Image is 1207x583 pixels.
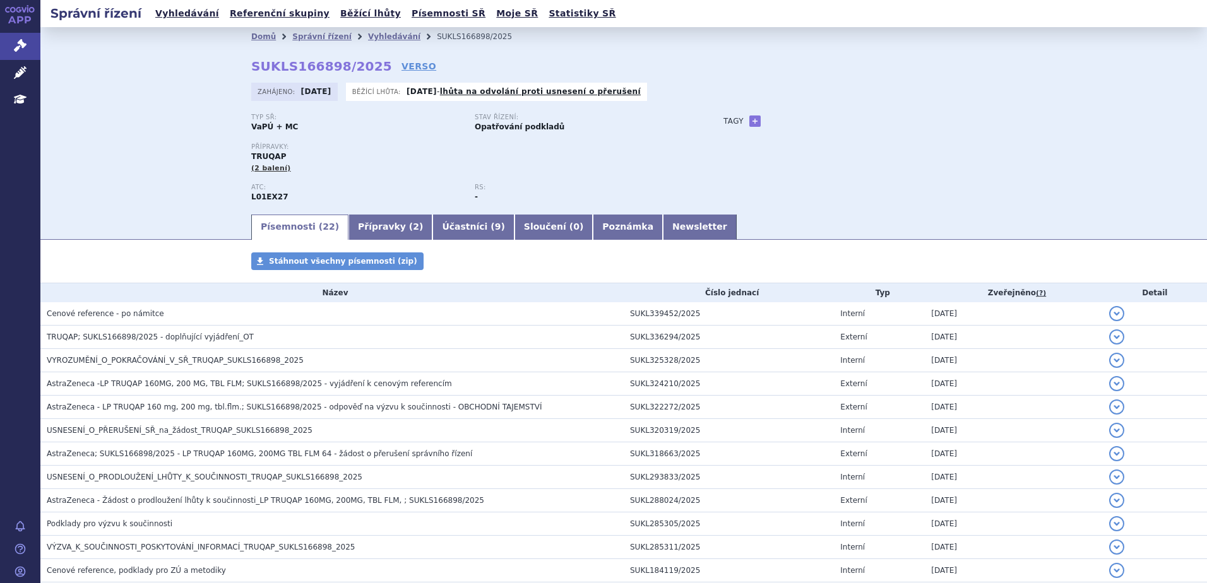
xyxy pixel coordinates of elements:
[47,309,164,318] span: Cenové reference - po námitce
[1109,353,1124,368] button: detail
[47,566,226,575] span: Cenové reference, podklady pro ZÚ a metodiky
[840,449,867,458] span: Externí
[368,32,420,41] a: Vyhledávání
[925,283,1102,302] th: Zveřejněno
[47,379,452,388] span: AstraZeneca -LP TRUQAP 160MG, 200 MG, TBL FLM; SUKLS166898/2025 - vyjádření k cenovým referencím
[251,114,462,121] p: Typ SŘ:
[925,349,1102,372] td: [DATE]
[624,283,834,302] th: Číslo jednací
[47,519,172,528] span: Podklady pro výzvu k součinnosti
[251,32,276,41] a: Domů
[593,215,663,240] a: Poznámka
[840,309,865,318] span: Interní
[624,442,834,466] td: SUKL318663/2025
[624,302,834,326] td: SUKL339452/2025
[47,356,304,365] span: VYROZUMĚNÍ_O_POKRAČOVÁNÍ_V_SŘ_TRUQAP_SUKLS166898_2025
[292,32,352,41] a: Správní řízení
[624,349,834,372] td: SUKL325328/2025
[624,396,834,419] td: SUKL322272/2025
[925,419,1102,442] td: [DATE]
[47,543,355,551] span: VÝZVA_K_SOUČINNOSTI_POSKYTOVÁNÍ_INFORMACÍ_TRUQAP_SUKLS166898_2025
[1109,493,1124,508] button: detail
[269,257,417,266] span: Stáhnout všechny písemnosti (zip)
[251,59,392,74] strong: SUKLS166898/2025
[925,466,1102,489] td: [DATE]
[840,496,867,505] span: Externí
[437,27,528,46] li: SUKLS166898/2025
[514,215,593,240] a: Sloučení (0)
[925,396,1102,419] td: [DATE]
[1036,289,1046,298] abbr: (?)
[624,466,834,489] td: SUKL293833/2025
[1109,329,1124,344] button: detail
[251,143,698,151] p: Přípravky:
[723,114,744,129] h3: Tagy
[47,403,542,411] span: AstraZeneca - LP TRUQAP 160 mg, 200 mg, tbl.flm.; SUKLS166898/2025 - odpověď na výzvu k součinnos...
[352,86,403,97] span: Běžící lhůta:
[432,215,514,240] a: Účastníci (9)
[408,5,489,22] a: Písemnosti SŘ
[1109,306,1124,321] button: detail
[840,333,867,341] span: Externí
[1103,283,1207,302] th: Detail
[475,122,564,131] strong: Opatřování podkladů
[624,372,834,396] td: SUKL324210/2025
[624,536,834,559] td: SUKL285311/2025
[545,5,619,22] a: Statistiky SŘ
[226,5,333,22] a: Referenční skupiny
[925,536,1102,559] td: [DATE]
[840,519,865,528] span: Interní
[840,566,865,575] span: Interní
[925,512,1102,536] td: [DATE]
[413,221,419,232] span: 2
[40,283,624,302] th: Název
[47,473,362,481] span: USNESENÍ_O_PRODLOUŽENÍ_LHŮTY_K_SOUČINNOSTI_TRUQAP_SUKLS166898_2025
[495,221,501,232] span: 9
[47,496,484,505] span: AstraZeneca - Žádost o prodloužení lhůty k součinnosti_LP TRUQAP 160MG, 200MG, TBL FLM, ; SUKLS16...
[492,5,542,22] a: Moje SŘ
[840,379,867,388] span: Externí
[624,489,834,512] td: SUKL288024/2025
[1109,563,1124,578] button: detail
[1109,539,1124,555] button: detail
[251,192,288,201] strong: KAPIVASERTIB
[323,221,335,232] span: 22
[624,559,834,582] td: SUKL184119/2025
[251,184,462,191] p: ATC:
[258,86,297,97] span: Zahájeno:
[1109,423,1124,438] button: detail
[840,473,865,481] span: Interní
[840,426,865,435] span: Interní
[401,60,436,73] a: VERSO
[47,333,254,341] span: TRUQAP; SUKLS166898/2025 - doplňující vyjádření_OT
[624,326,834,349] td: SUKL336294/2025
[925,489,1102,512] td: [DATE]
[251,152,286,161] span: TRUQAP
[624,419,834,442] td: SUKL320319/2025
[40,4,152,22] h2: Správní řízení
[925,302,1102,326] td: [DATE]
[925,372,1102,396] td: [DATE]
[47,449,472,458] span: AstraZeneca; SUKLS166898/2025 - LP TRUQAP 160MG, 200MG TBL FLM 64 - žádost o přerušení správního ...
[840,543,865,551] span: Interní
[1109,399,1124,415] button: detail
[1109,446,1124,461] button: detail
[925,442,1102,466] td: [DATE]
[251,252,424,270] a: Stáhnout všechny písemnosti (zip)
[348,215,432,240] a: Přípravky (2)
[475,184,686,191] p: RS:
[251,122,298,131] strong: VaPÚ + MC
[407,87,437,96] strong: [DATE]
[834,283,925,302] th: Typ
[475,192,478,201] strong: -
[336,5,405,22] a: Běžící lhůty
[301,87,331,96] strong: [DATE]
[407,86,641,97] p: -
[663,215,737,240] a: Newsletter
[251,164,291,172] span: (2 balení)
[475,114,686,121] p: Stav řízení:
[925,559,1102,582] td: [DATE]
[1109,516,1124,531] button: detail
[251,215,348,240] a: Písemnosti (22)
[47,426,312,435] span: USNESENÍ_O_PŘERUŠENÍ_SŘ_na_žádost_TRUQAP_SUKLS166898_2025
